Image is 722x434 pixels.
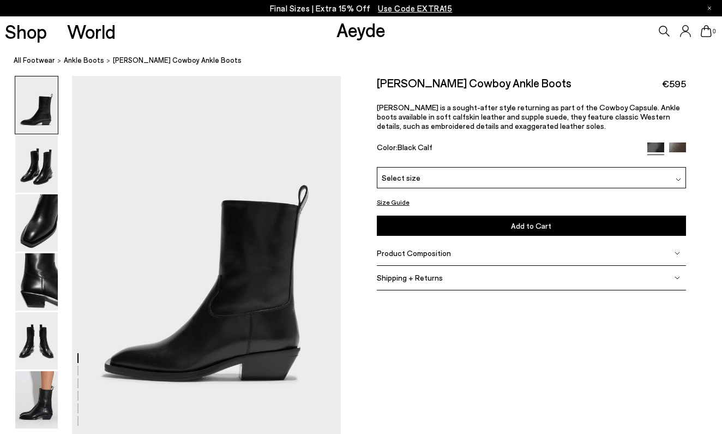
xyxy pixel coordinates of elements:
img: Luis Leather Cowboy Ankle Boots - Image 5 [15,312,58,370]
a: Aeyde [336,18,386,41]
a: Ankle Boots [64,55,104,66]
span: Add to Cart [511,221,551,230]
span: Shipping + Returns [377,273,443,282]
span: 0 [712,28,717,34]
a: World [67,22,116,41]
a: All Footwear [14,55,55,66]
img: Luis Leather Cowboy Ankle Boots - Image 4 [15,253,58,311]
span: Product Composition [377,248,451,258]
div: Color: [377,142,637,155]
a: Shop [5,22,47,41]
span: Navigate to /collections/ss25-final-sizes [378,3,452,13]
img: svg%3E [675,251,680,256]
p: [PERSON_NAME] is a sought-after style returning as part of the Cowboy Capsule. Ankle boots availa... [377,103,686,130]
span: €595 [662,77,686,91]
button: Size Guide [377,195,410,209]
span: Ankle Boots [64,56,104,64]
img: Luis Leather Cowboy Ankle Boots - Image 2 [15,135,58,193]
img: Luis Leather Cowboy Ankle Boots - Image 6 [15,371,58,429]
img: svg%3E [675,275,680,281]
img: svg%3E [676,177,681,182]
p: Final Sizes | Extra 15% Off [270,2,453,15]
button: Add to Cart [377,216,686,236]
a: 0 [701,25,712,37]
span: [PERSON_NAME] Cowboy Ankle Boots [113,55,242,66]
img: Luis Leather Cowboy Ankle Boots - Image 3 [15,194,58,252]
img: Luis Leather Cowboy Ankle Boots - Image 1 [15,76,58,134]
span: Black Calf [398,142,432,152]
span: Select size [382,172,420,183]
nav: breadcrumb [14,46,722,76]
h2: [PERSON_NAME] Cowboy Ankle Boots [377,76,571,90]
